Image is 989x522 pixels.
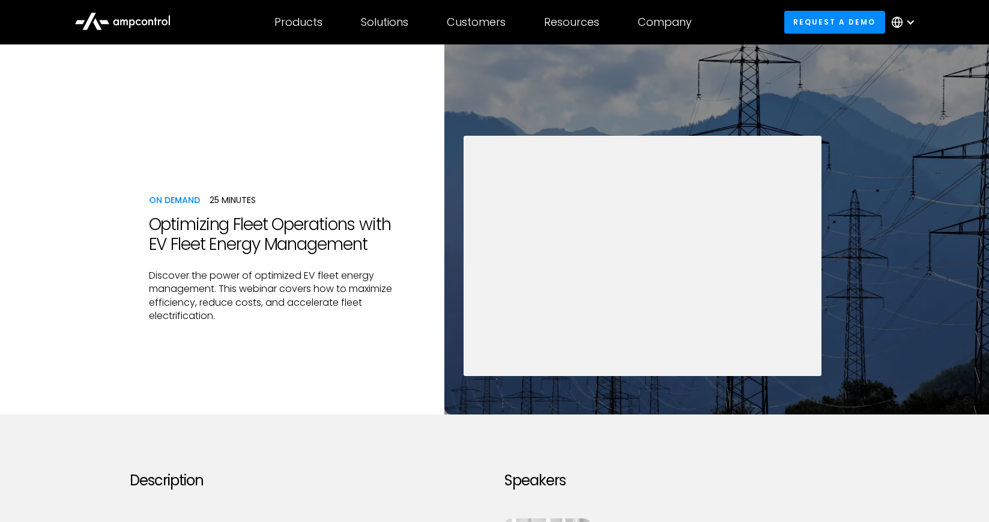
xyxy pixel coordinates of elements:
[544,16,599,29] div: Resources
[361,16,408,29] div: Solutions
[473,155,811,357] iframe: Form 0
[638,16,692,29] div: Company
[210,193,256,207] div: 25 Minutes
[130,472,485,490] h2: Description
[504,472,860,490] h2: Speakers
[149,193,200,207] div: ON DemanD
[149,214,426,255] h1: Optimizing Fleet Operations with EV Fleet Energy Management
[447,16,506,29] div: Customers
[274,16,322,29] div: Products
[149,269,426,323] p: Discover the power of optimized EV fleet energy management. This webinar covers how to maximize e...
[784,11,885,33] a: Request a demo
